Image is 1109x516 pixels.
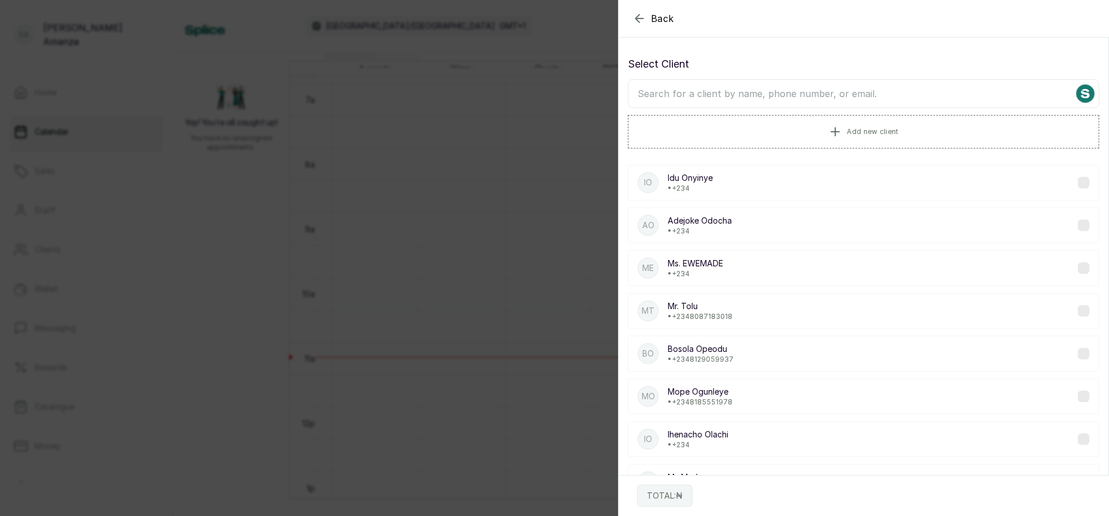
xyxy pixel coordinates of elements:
[668,343,734,355] p: Bosola Opeodu
[668,312,732,321] p: • +234 8087183018
[668,355,734,364] p: • +234 8129059937
[668,172,713,184] p: Idu Onyinye
[642,305,654,317] p: MT
[668,472,702,483] p: Mr. Made
[632,12,674,25] button: Back
[644,177,652,188] p: IO
[651,12,674,25] span: Back
[668,386,732,398] p: Mope Ogunleye
[642,262,654,274] p: ME
[668,227,732,236] p: • +234
[668,215,732,227] p: Adejoke Odocha
[847,127,898,136] span: Add new client
[628,115,1099,149] button: Add new client
[628,56,1099,72] p: Select Client
[628,79,1099,108] input: Search for a client by name, phone number, or email.
[668,440,728,450] p: • +234
[668,184,713,193] p: • +234
[668,258,723,269] p: Ms. EWEMADE
[644,433,652,445] p: IO
[668,429,728,440] p: Ihenacho Olachi
[642,391,655,402] p: MO
[642,220,654,231] p: AO
[642,348,654,359] p: BO
[668,300,732,312] p: Mr. Tolu
[668,398,732,407] p: • +234 8185551978
[668,269,723,279] p: • +234
[647,490,683,502] p: TOTAL: ₦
